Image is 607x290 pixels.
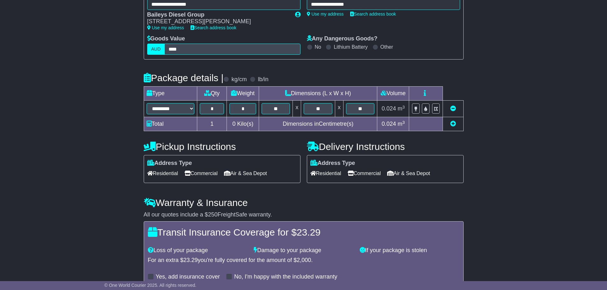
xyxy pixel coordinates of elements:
label: kg/cm [231,76,247,83]
td: Weight [227,87,259,101]
td: Dimensions in Centimetre(s) [259,117,377,131]
h4: Delivery Instructions [307,141,464,152]
span: 23.29 [297,227,321,237]
div: Baileys Diesel Group [147,11,289,18]
span: 23.29 [184,257,198,263]
label: Yes, add insurance cover [156,273,220,280]
label: No [315,44,321,50]
label: Other [380,44,393,50]
span: © One World Courier 2025. All rights reserved. [105,283,197,288]
label: Address Type [310,160,355,167]
td: Type [144,87,197,101]
td: x [335,101,343,117]
td: Qty [197,87,227,101]
span: 0 [232,121,235,127]
div: If your package is stolen [357,247,463,254]
span: Commercial [184,168,218,178]
a: Use my address [307,11,344,17]
span: m [398,105,405,112]
sup: 3 [402,105,405,110]
label: lb/in [258,76,268,83]
td: Volume [377,87,409,101]
span: Residential [310,168,341,178]
td: x [293,101,301,117]
label: AUD [147,44,165,55]
span: 0.024 [382,121,396,127]
div: All our quotes include a $ FreightSafe warranty. [144,211,464,218]
label: Lithium Battery [334,44,368,50]
h4: Package details | [144,73,224,83]
span: Air & Sea Depot [387,168,430,178]
label: Address Type [147,160,192,167]
td: 1 [197,117,227,131]
span: 2,000 [297,257,311,263]
span: 250 [208,211,218,218]
a: Search address book [350,11,396,17]
div: [STREET_ADDRESS][PERSON_NAME] [147,18,289,25]
td: Kilo(s) [227,117,259,131]
span: Residential [147,168,178,178]
span: Air & Sea Depot [224,168,267,178]
span: Commercial [348,168,381,178]
label: No, I'm happy with the included warranty [234,273,337,280]
label: Goods Value [147,35,185,42]
a: Add new item [450,121,456,127]
a: Use my address [147,25,184,30]
h4: Pickup Instructions [144,141,300,152]
span: m [398,121,405,127]
span: 0.024 [382,105,396,112]
label: Any Dangerous Goods? [307,35,378,42]
a: Remove this item [450,105,456,112]
div: For an extra $ you're fully covered for the amount of $ . [148,257,459,264]
td: Dimensions (L x W x H) [259,87,377,101]
div: Damage to your package [250,247,357,254]
h4: Warranty & Insurance [144,197,464,208]
td: Total [144,117,197,131]
div: Loss of your package [145,247,251,254]
h4: Transit Insurance Coverage for $ [148,227,459,237]
a: Search address book [191,25,236,30]
sup: 3 [402,120,405,125]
